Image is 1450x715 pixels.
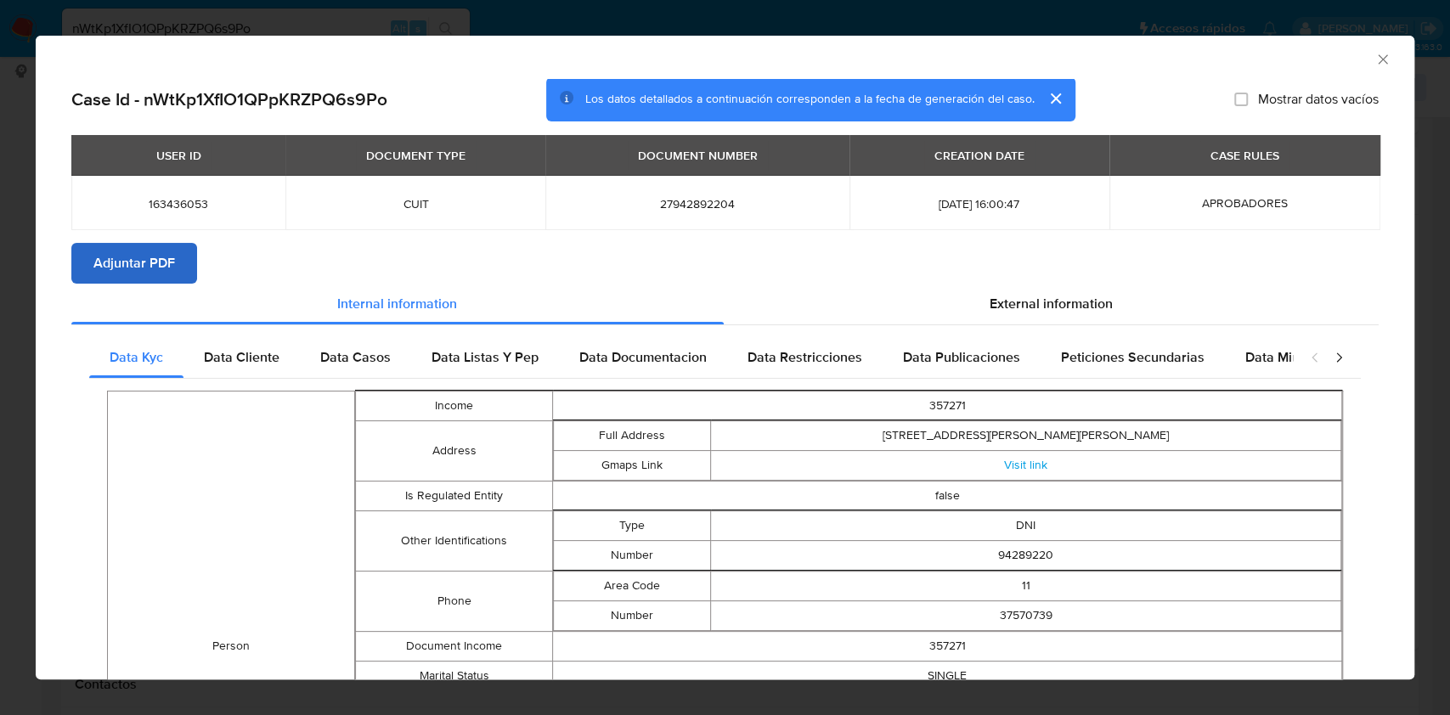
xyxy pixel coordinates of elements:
span: APROBADORES [1202,194,1288,211]
button: Adjuntar PDF [71,243,197,284]
td: Is Regulated Entity [355,481,552,511]
span: Data Listas Y Pep [432,347,539,367]
td: Phone [355,571,552,632]
span: Data Documentacion [579,347,707,367]
div: DOCUMENT NUMBER [628,141,768,170]
span: Internal information [337,294,457,313]
span: Data Minoridad [1245,347,1339,367]
td: Address [355,421,552,481]
input: Mostrar datos vacíos [1234,93,1248,106]
span: Data Publicaciones [903,347,1020,367]
span: 163436053 [92,196,265,211]
span: Los datos detallados a continuación corresponden a la fecha de generación del caso. [585,91,1035,108]
td: [STREET_ADDRESS][PERSON_NAME][PERSON_NAME] [711,421,1341,451]
td: Gmaps Link [554,451,711,481]
span: 27942892204 [566,196,828,211]
span: External information [990,294,1113,313]
td: Income [355,391,552,421]
div: Detailed info [71,284,1379,324]
span: CUIT [306,196,525,211]
div: CASE RULES [1200,141,1289,170]
span: Data Restricciones [748,347,862,367]
div: DOCUMENT TYPE [356,141,476,170]
td: 11 [711,571,1341,601]
div: CREATION DATE [924,141,1035,170]
div: Detailed internal info [89,337,1293,378]
div: USER ID [146,141,212,170]
td: false [553,481,1342,511]
span: Peticiones Secundarias [1061,347,1205,367]
td: Number [554,541,711,571]
td: Type [554,511,711,541]
span: Data Cliente [204,347,279,367]
td: Other Identifications [355,511,552,571]
a: Visit link [1004,457,1047,474]
span: Mostrar datos vacíos [1258,91,1379,108]
td: SINGLE [553,662,1342,691]
td: 37570739 [711,601,1341,631]
td: DNI [711,511,1341,541]
span: [DATE] 16:00:47 [870,196,1089,211]
td: Area Code [554,571,711,601]
td: Number [554,601,711,631]
td: Document Income [355,632,552,662]
span: Data Casos [320,347,391,367]
td: Full Address [554,421,711,451]
div: closure-recommendation-modal [36,36,1414,679]
td: 357271 [553,632,1342,662]
button: cerrar [1035,78,1075,119]
td: 94289220 [711,541,1341,571]
span: Adjuntar PDF [93,245,175,282]
h2: Case Id - nWtKp1XfIO1QPpKRZPQ6s9Po [71,88,387,110]
span: Data Kyc [110,347,163,367]
td: Marital Status [355,662,552,691]
button: Cerrar ventana [1374,51,1390,66]
td: 357271 [553,391,1342,421]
